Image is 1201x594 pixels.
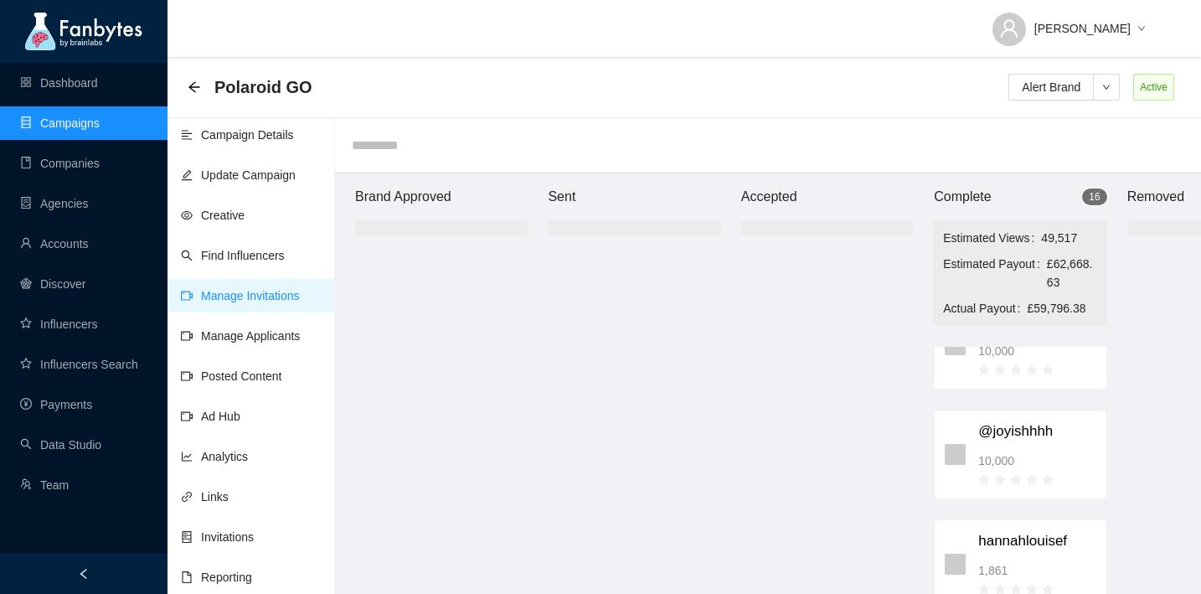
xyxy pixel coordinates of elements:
span: down [1137,24,1146,34]
span: 1 [1089,191,1095,203]
span: star [1010,364,1022,376]
a: video-cameraManage Applicants [181,329,300,343]
span: star [994,474,1006,486]
button: Alert Brand [1008,74,1094,101]
article: Brand Approved [355,186,451,207]
article: Removed [1127,186,1184,207]
a: usergroup-addTeam [20,478,69,492]
span: 1,861 [978,561,1008,580]
a: containerAgencies [20,197,89,210]
a: editUpdate Campaign [181,168,296,182]
span: user [999,18,1019,39]
span: star [1026,474,1038,486]
a: userAccounts [20,237,89,251]
span: star [1010,474,1022,486]
a: line-chartAnalytics [181,450,248,463]
span: 6 [1095,191,1100,203]
article: Complete [934,186,991,207]
span: down [1094,83,1119,91]
a: searchFind Influencers [181,249,285,262]
span: Estimated Views [943,229,1041,247]
button: down [1093,74,1120,101]
div: Back [188,80,201,95]
span: Active [1133,74,1174,101]
span: 10,000 [978,452,1014,470]
a: radar-chartDiscover [20,277,85,291]
a: pay-circlePayments [20,398,92,411]
span: star [1042,364,1054,376]
a: searchData Studio [20,438,101,452]
span: left [78,568,90,580]
span: Actual Payout [943,299,1027,318]
button: [PERSON_NAME]down [979,8,1159,35]
a: align-leftCampaign Details [181,128,294,142]
span: 49,517 [1041,229,1097,247]
span: star [978,474,990,486]
a: appstoreDashboard [20,76,98,90]
span: star [978,364,990,376]
a: starInfluencers [20,318,97,331]
a: bookCompanies [20,157,100,170]
span: hannahlouisef [978,530,1095,553]
a: video-cameraPosted Content [181,369,282,383]
a: starInfluencers Search [20,358,138,371]
span: 10,000 [978,342,1014,360]
span: £62,668.63 [1047,255,1098,292]
span: Alert Brand [1022,78,1080,96]
a: video-cameraManage Invitations [181,289,300,302]
sup: 16 [1082,189,1106,205]
article: Sent [548,186,575,207]
span: Polaroid GO [214,74,312,101]
span: star [1042,474,1054,486]
span: arrow-left [188,80,201,94]
a: video-cameraAd Hub [181,410,240,423]
a: fileReporting [181,571,252,584]
div: @joyishhhh10,000 [934,410,1106,499]
a: hddInvitations [181,530,254,544]
a: databaseCampaigns [20,116,100,130]
span: Estimated Payout [943,255,1047,292]
a: eyeCreative [181,209,245,222]
a: linkLinks [181,490,229,504]
span: [PERSON_NAME] [1034,19,1131,38]
article: Accepted [741,186,797,207]
span: star [1026,364,1038,376]
span: star [994,364,1006,376]
span: £59,796.38 [1028,299,1098,318]
span: @joyishhhh [978,421,1095,443]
